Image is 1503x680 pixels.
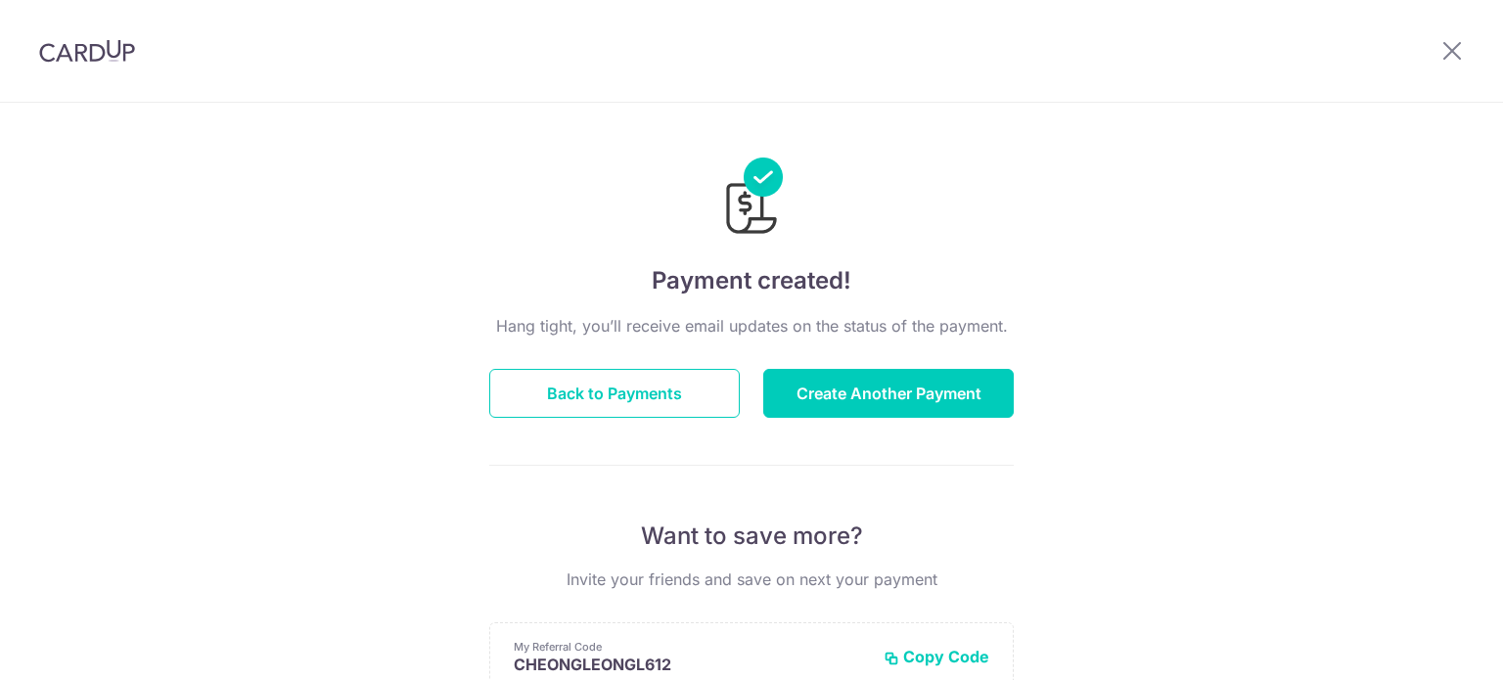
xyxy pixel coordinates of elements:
[514,655,868,674] p: CHEONGLEONGL612
[489,567,1014,591] p: Invite your friends and save on next your payment
[489,521,1014,552] p: Want to save more?
[489,263,1014,298] h4: Payment created!
[763,369,1014,418] button: Create Another Payment
[489,369,740,418] button: Back to Payments
[884,647,989,666] button: Copy Code
[720,158,783,240] img: Payments
[39,39,135,63] img: CardUp
[489,314,1014,338] p: Hang tight, you’ll receive email updates on the status of the payment.
[514,639,868,655] p: My Referral Code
